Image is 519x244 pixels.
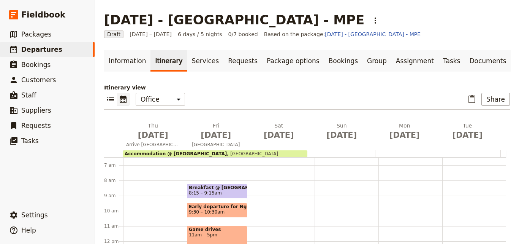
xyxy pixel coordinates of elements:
[126,129,180,141] span: [DATE]
[249,122,312,144] button: Sat [DATE]
[465,50,511,72] a: Documents
[186,142,246,148] span: [GEOGRAPHIC_DATA]
[315,122,369,141] h2: Sun
[21,122,51,129] span: Requests
[312,122,375,144] button: Sun [DATE]
[21,61,51,69] span: Bookings
[117,93,130,106] button: Calendar view
[227,151,278,156] span: [GEOGRAPHIC_DATA]
[104,12,364,27] h1: [DATE] - [GEOGRAPHIC_DATA] - MPE
[104,93,117,106] button: List view
[125,151,227,156] span: Accommodation @ [GEOGRAPHIC_DATA]
[150,50,187,72] a: Itinerary
[123,142,183,148] span: Arrive [GEOGRAPHIC_DATA]
[130,30,172,38] span: [DATE] – [DATE]
[104,208,123,214] div: 10 am
[252,129,306,141] span: [DATE]
[21,91,36,99] span: Staff
[104,193,123,199] div: 9 am
[315,129,369,141] span: [DATE]
[21,226,36,234] span: Help
[252,122,306,141] h2: Sat
[187,50,224,72] a: Services
[189,185,245,190] span: Breakfast @ [GEOGRAPHIC_DATA]
[189,232,245,238] span: 11am – 5pm
[21,9,65,21] span: Fieldbook
[21,137,39,145] span: Tasks
[324,50,362,72] a: Bookings
[104,223,123,229] div: 11 am
[104,162,123,168] div: 7 am
[325,31,421,37] a: [DATE] - [GEOGRAPHIC_DATA] - MPE
[21,76,56,84] span: Customers
[21,107,51,114] span: Suppliers
[189,204,245,209] span: Early departure for Ngorongoro Crater
[104,50,150,72] a: Information
[178,30,222,38] span: 6 days / 5 nights
[362,50,391,72] a: Group
[186,122,249,150] button: Fri [DATE][GEOGRAPHIC_DATA]
[104,177,123,183] div: 8 am
[104,30,123,38] span: Draft
[189,190,222,196] span: 8:15 – 9:15am
[21,211,48,219] span: Settings
[441,122,495,141] h2: Tue
[438,50,465,72] a: Tasks
[123,122,186,150] button: Thu [DATE]Arrive [GEOGRAPHIC_DATA]
[441,129,495,141] span: [DATE]
[375,122,438,144] button: Mon [DATE]
[369,14,382,27] button: Actions
[189,209,225,215] span: 9:30 – 10:30am
[481,93,510,106] button: Share
[126,122,180,141] h2: Thu
[262,50,324,72] a: Package options
[378,129,432,141] span: [DATE]
[187,184,247,199] div: Breakfast @ [GEOGRAPHIC_DATA]8:15 – 9:15am
[223,50,262,72] a: Requests
[104,84,510,91] p: Itinerary view
[189,227,245,232] span: Game drives
[228,30,258,38] span: 0/7 booked
[123,150,307,157] div: Accommodation @ [GEOGRAPHIC_DATA][GEOGRAPHIC_DATA]
[264,30,421,38] span: Based on the package:
[123,150,501,157] div: Accommodation @ [GEOGRAPHIC_DATA][GEOGRAPHIC_DATA]
[21,30,51,38] span: Packages
[438,122,501,144] button: Tue [DATE]
[378,122,432,141] h2: Mon
[391,50,438,72] a: Assignment
[187,203,247,218] div: Early departure for Ngorongoro Crater9:30 – 10:30am
[189,129,243,141] span: [DATE]
[21,46,62,53] span: Departures
[465,93,478,106] button: Paste itinerary item
[189,122,243,141] h2: Fri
